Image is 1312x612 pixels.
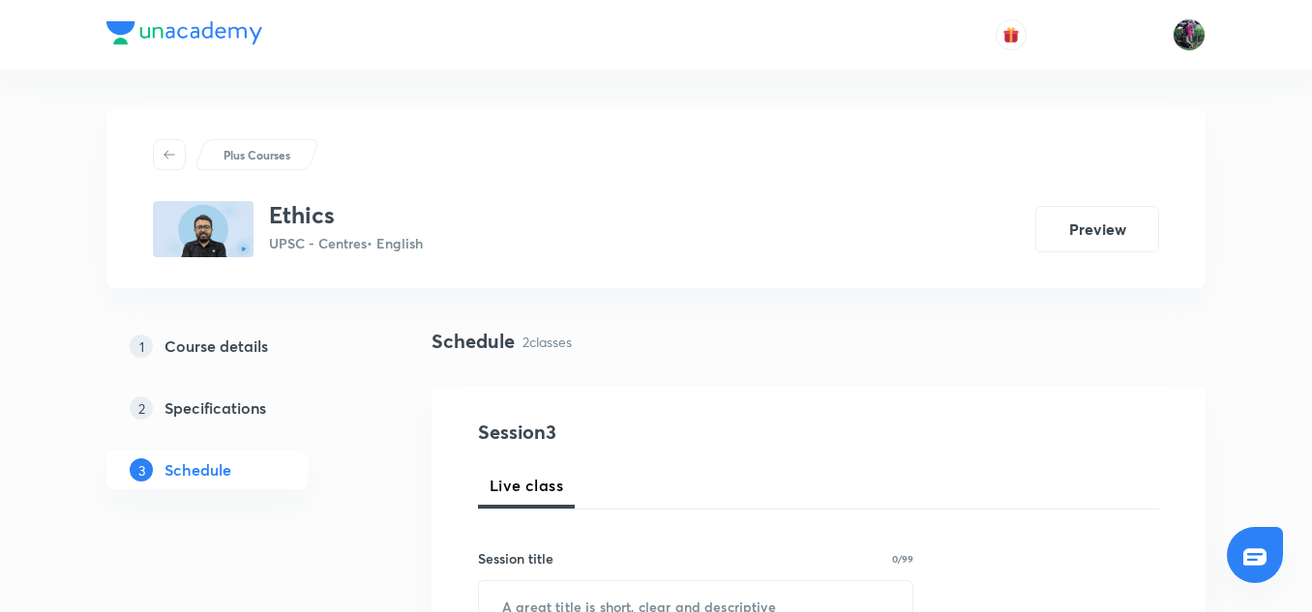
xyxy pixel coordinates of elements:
[164,335,268,358] h5: Course details
[1173,18,1206,51] img: Ravishekhar Kumar
[522,332,572,352] p: 2 classes
[153,201,253,257] img: 8a07043b6d8d4ae2abbc8afd123ccdf0.jpg
[106,21,262,44] img: Company Logo
[1035,206,1159,252] button: Preview
[164,458,231,481] h5: Schedule
[130,396,153,420] p: 2
[996,19,1027,50] button: avatar
[224,146,290,163] p: Plus Courses
[130,335,153,358] p: 1
[106,389,370,427] a: 2Specifications
[106,21,262,49] a: Company Logo
[106,327,370,365] a: 1Course details
[478,418,831,447] h4: Session 3
[1002,26,1020,44] img: avatar
[269,201,423,229] h3: Ethics
[164,396,266,420] h5: Specifications
[269,233,423,253] p: UPSC - Centres • English
[478,548,553,568] h6: Session title
[130,458,153,481] p: 3
[432,327,515,356] h4: Schedule
[490,474,563,497] span: Live class
[892,554,913,564] p: 0/99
